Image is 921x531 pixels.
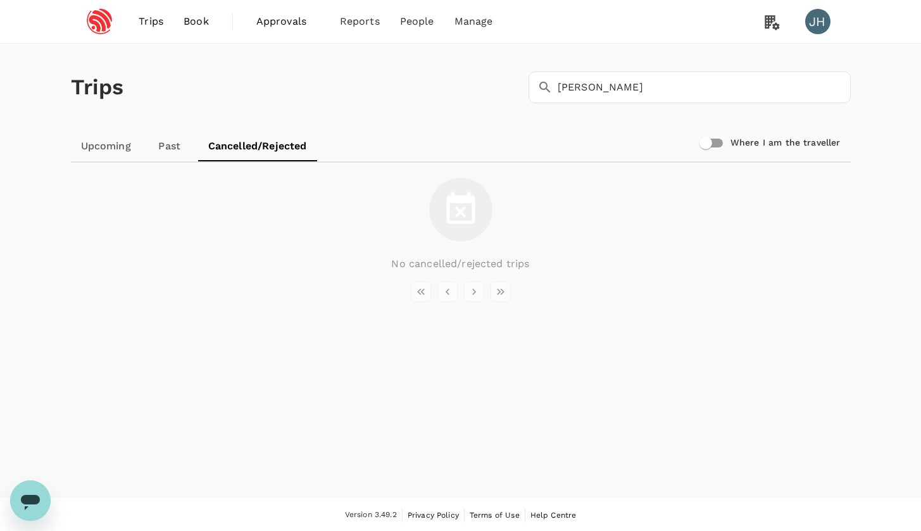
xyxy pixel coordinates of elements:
[71,44,124,131] h1: Trips
[408,282,514,302] nav: pagination navigation
[530,511,577,520] span: Help Centre
[470,508,520,522] a: Terms of Use
[530,508,577,522] a: Help Centre
[141,131,198,161] a: Past
[256,14,320,29] span: Approvals
[139,14,163,29] span: Trips
[10,480,51,521] iframe: Button to launch messaging window
[184,14,209,29] span: Book
[470,511,520,520] span: Terms of Use
[345,509,397,522] span: Version 3.49.2
[400,14,434,29] span: People
[805,9,830,34] div: JH
[730,136,841,150] h6: Where I am the traveller
[558,72,851,103] input: Search by travellers, trips, or destination, label, team
[391,256,529,272] p: No cancelled/rejected trips
[198,131,317,161] a: Cancelled/Rejected
[71,131,141,161] a: Upcoming
[454,14,493,29] span: Manage
[408,508,459,522] a: Privacy Policy
[408,511,459,520] span: Privacy Policy
[71,8,129,35] img: Espressif Systems Singapore Pte Ltd
[340,14,380,29] span: Reports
